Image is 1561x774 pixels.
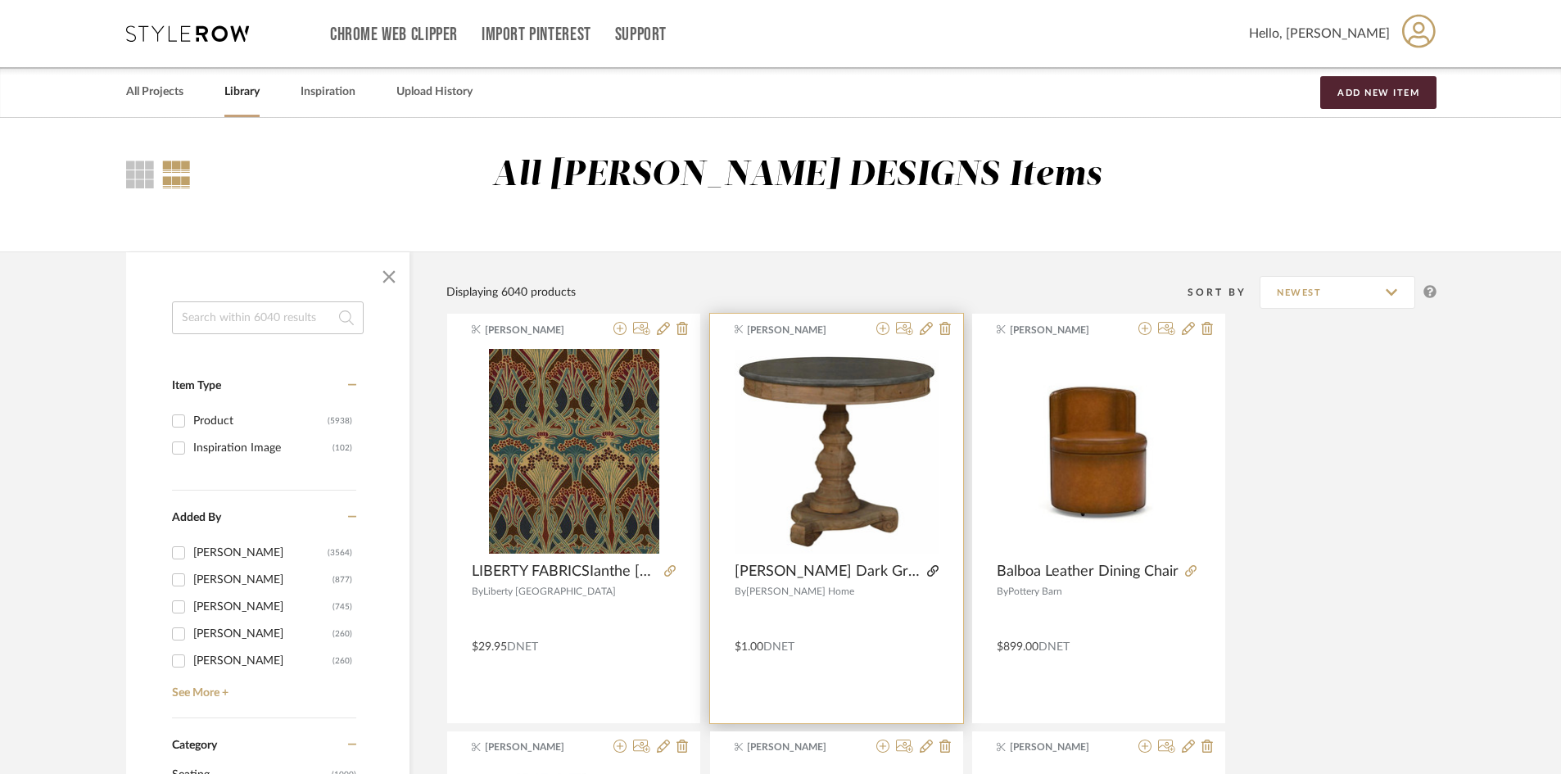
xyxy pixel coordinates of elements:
[333,594,352,620] div: (745)
[747,740,850,754] span: [PERSON_NAME]
[168,674,356,700] a: See More +
[485,740,588,754] span: [PERSON_NAME]
[172,380,221,392] span: Item Type
[997,360,1201,543] img: Balboa Leather Dining Chair
[735,350,939,554] img: Stella French Dark Grey Bluestone Reclaimed Pine Round Breakfast Table - 35.5"W
[997,563,1179,581] span: Balboa Leather Dining Chair
[483,586,616,596] span: Liberty [GEOGRAPHIC_DATA]
[172,512,221,523] span: Added By
[472,563,658,581] span: LIBERTY FABRICSIanthe [PERSON_NAME] Lawn™ Cotton
[615,28,667,42] a: Support
[193,435,333,461] div: Inspiration Image
[333,435,352,461] div: (102)
[193,567,333,593] div: [PERSON_NAME]
[997,641,1038,653] span: $899.00
[1249,24,1390,43] span: Hello, [PERSON_NAME]
[333,648,352,674] div: (260)
[1188,284,1260,301] div: Sort By
[472,641,507,653] span: $29.95
[193,540,328,566] div: [PERSON_NAME]
[997,586,1008,596] span: By
[747,323,850,337] span: [PERSON_NAME]
[763,641,794,653] span: DNET
[507,641,538,653] span: DNET
[1038,641,1070,653] span: DNET
[333,567,352,593] div: (877)
[224,81,260,103] a: Library
[1010,740,1113,754] span: [PERSON_NAME]
[193,594,333,620] div: [PERSON_NAME]
[446,283,576,301] div: Displaying 6040 products
[735,641,763,653] span: $1.00
[735,586,746,596] span: By
[735,349,939,554] div: 0
[1010,323,1113,337] span: [PERSON_NAME]
[333,621,352,647] div: (260)
[172,301,364,334] input: Search within 6040 results
[396,81,473,103] a: Upload History
[997,349,1201,554] div: 0
[1008,586,1062,596] span: Pottery Barn
[472,586,483,596] span: By
[735,563,921,581] span: [PERSON_NAME] Dark Grey Bluestone Reclaimed Pine Round Breakfast Table - 35.5"W
[301,81,355,103] a: Inspiration
[126,81,183,103] a: All Projects
[193,648,333,674] div: [PERSON_NAME]
[746,586,854,596] span: [PERSON_NAME] Home
[330,28,458,42] a: Chrome Web Clipper
[172,739,217,753] span: Category
[193,408,328,434] div: Product
[482,28,591,42] a: Import Pinterest
[1320,76,1437,109] button: Add New Item
[485,323,588,337] span: [PERSON_NAME]
[328,408,352,434] div: (5938)
[193,621,333,647] div: [PERSON_NAME]
[328,540,352,566] div: (3564)
[489,349,659,554] img: LIBERTY FABRICSIanthe Tana Lawn™ Cotton
[492,155,1102,197] div: All [PERSON_NAME] DESIGNS Items
[373,260,405,293] button: Close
